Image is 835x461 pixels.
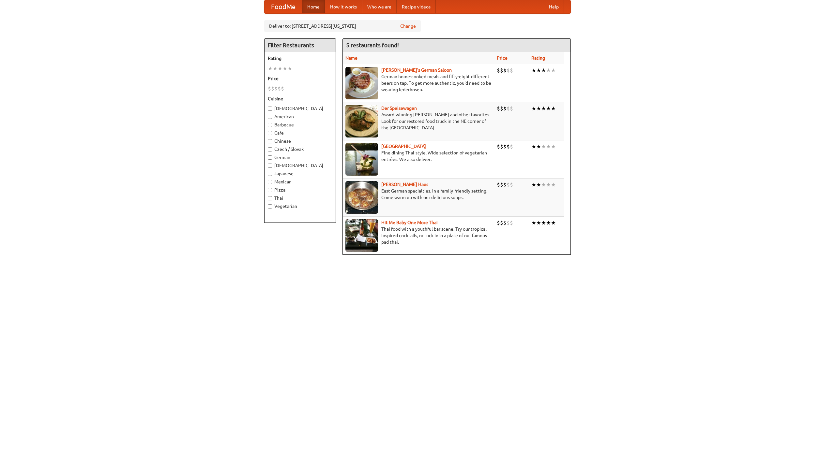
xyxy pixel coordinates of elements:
label: Barbecue [268,122,332,128]
li: ★ [536,105,541,112]
li: $ [503,219,507,226]
li: $ [507,105,510,112]
li: ★ [551,105,556,112]
li: $ [497,67,500,74]
a: Der Speisewagen [381,106,417,111]
input: Chinese [268,139,272,143]
input: Barbecue [268,123,272,127]
li: $ [497,181,500,188]
label: Thai [268,195,332,201]
img: kohlhaus.jpg [345,181,378,214]
li: $ [510,181,513,188]
li: ★ [531,219,536,226]
input: Czech / Slovak [268,147,272,151]
a: [GEOGRAPHIC_DATA] [381,144,426,149]
li: ★ [541,143,546,150]
p: Award-winning [PERSON_NAME] and other favorites. Look for our restored food truck in the NE corne... [345,111,492,131]
li: $ [268,85,271,92]
li: ★ [536,143,541,150]
li: $ [503,181,507,188]
li: $ [503,105,507,112]
li: $ [497,219,500,226]
li: $ [507,181,510,188]
p: Fine dining Thai-style. Wide selection of vegetarian entrées. We also deliver. [345,150,492,163]
li: $ [507,219,510,226]
input: German [268,155,272,160]
li: $ [281,85,284,92]
li: ★ [546,219,551,226]
img: speisewagen.jpg [345,105,378,137]
li: $ [278,85,281,92]
a: Name [345,55,357,61]
input: [DEMOGRAPHIC_DATA] [268,164,272,168]
li: ★ [282,65,287,72]
label: Chinese [268,138,332,144]
input: Cafe [268,131,272,135]
li: ★ [536,181,541,188]
a: Recipe videos [397,0,436,13]
li: ★ [546,105,551,112]
li: ★ [278,65,282,72]
input: American [268,115,272,119]
li: ★ [531,181,536,188]
li: $ [500,219,503,226]
label: Czech / Slovak [268,146,332,152]
li: ★ [541,181,546,188]
a: Home [302,0,325,13]
p: German home-cooked meals and fifty-eight different beers on tap. To get more authentic, you'd nee... [345,73,492,93]
label: Vegetarian [268,203,332,209]
input: Vegetarian [268,204,272,209]
h5: Cuisine [268,95,332,102]
label: [DEMOGRAPHIC_DATA] [268,105,332,112]
li: $ [507,67,510,74]
a: Hit Me Baby One More Thai [381,220,438,225]
li: $ [271,85,274,92]
label: Japanese [268,170,332,177]
ng-pluralize: 5 restaurants found! [346,42,399,48]
input: Mexican [268,180,272,184]
a: How it works [325,0,362,13]
li: ★ [531,143,536,150]
li: ★ [268,65,273,72]
li: $ [510,219,513,226]
li: ★ [546,143,551,150]
li: $ [274,85,278,92]
li: ★ [546,67,551,74]
p: Thai food with a youthful bar scene. Try our tropical inspired cocktails, or tuck into a plate of... [345,226,492,245]
a: Change [400,23,416,29]
li: ★ [531,67,536,74]
label: [DEMOGRAPHIC_DATA] [268,162,332,169]
a: [PERSON_NAME]'s German Saloon [381,67,452,73]
li: $ [500,181,503,188]
a: Price [497,55,508,61]
a: Help [544,0,564,13]
li: ★ [273,65,278,72]
li: ★ [546,181,551,188]
li: ★ [287,65,292,72]
li: $ [497,143,500,150]
h5: Price [268,75,332,82]
a: [PERSON_NAME] Haus [381,182,428,187]
li: $ [497,105,500,112]
img: esthers.jpg [345,67,378,99]
div: Deliver to: [STREET_ADDRESS][US_STATE] [264,20,421,32]
h4: Filter Restaurants [265,39,336,52]
a: Rating [531,55,545,61]
img: satay.jpg [345,143,378,176]
p: East German specialties, in a family-friendly setting. Come warm up with our delicious soups. [345,188,492,201]
label: Cafe [268,130,332,136]
input: Pizza [268,188,272,192]
label: Pizza [268,187,332,193]
label: German [268,154,332,161]
li: $ [500,143,503,150]
li: $ [500,105,503,112]
li: $ [503,143,507,150]
a: Who we are [362,0,397,13]
input: Japanese [268,172,272,176]
li: ★ [536,219,541,226]
li: $ [510,105,513,112]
